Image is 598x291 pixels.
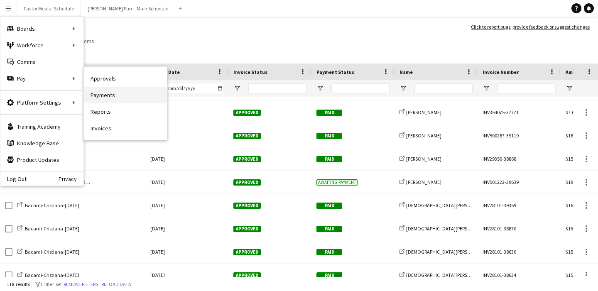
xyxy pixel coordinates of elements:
[40,281,62,287] span: 1 filter set
[100,280,133,289] button: Reload data
[566,85,573,92] button: Open Filter Menu
[566,272,582,278] span: $156.50
[478,240,561,263] div: INV28101-38630
[233,110,261,116] span: Approved
[566,249,582,255] span: $157.24
[566,225,582,232] span: $163.92
[0,118,83,135] a: Training Academy
[233,85,241,92] button: Open Filter Menu
[316,203,342,209] span: Paid
[406,132,441,139] span: [PERSON_NAME]
[17,225,79,232] a: Bacardi-Cristiana-[DATE]
[84,70,167,87] a: Approvals
[316,133,342,139] span: Paid
[0,54,83,70] a: Comms
[566,69,584,75] span: Amount
[406,109,441,115] span: [PERSON_NAME]
[478,147,561,170] div: INV29350-38868
[17,0,81,17] button: Factor Meals - Schedule
[406,202,491,208] span: [DEMOGRAPHIC_DATA][PERSON_NAME]
[406,156,441,162] span: [PERSON_NAME]
[406,249,491,255] span: [DEMOGRAPHIC_DATA][PERSON_NAME]
[406,179,441,185] span: [PERSON_NAME]
[0,152,83,168] a: Product Updates
[84,120,167,137] a: Invoices
[25,249,79,255] span: Bacardi-Cristiana-[DATE]
[316,110,342,116] span: Paid
[233,226,261,232] span: Approved
[316,156,342,162] span: Paid
[17,249,79,255] a: Bacardi-Cristiana-[DATE]
[478,264,561,286] div: INV28101-38634
[566,202,582,208] span: $161.12
[316,85,324,92] button: Open Filter Menu
[566,132,582,139] span: $188.54
[316,272,342,279] span: Paid
[233,203,261,209] span: Approved
[316,179,358,186] span: Awaiting payment
[478,217,561,240] div: INV28101-38870
[145,124,228,147] div: [DATE]
[233,133,261,139] span: Approved
[145,101,228,124] div: [DATE]
[406,272,491,278] span: [DEMOGRAPHIC_DATA][PERSON_NAME]
[483,85,490,92] button: Open Filter Menu
[62,280,100,289] button: Remove filters
[0,70,83,87] div: Pay
[25,225,79,232] span: Bacardi-Cristiana-[DATE]
[406,225,491,232] span: [DEMOGRAPHIC_DATA][PERSON_NAME]
[233,156,261,162] span: Approved
[566,179,582,185] span: $194.31
[498,83,556,93] input: Invoice Number Filter Input
[84,103,167,120] a: Reports
[233,272,261,279] span: Approved
[478,194,561,217] div: INV28101-39359
[399,69,413,75] span: Name
[17,202,79,208] a: Bacardi-Cristiana-[DATE]
[316,226,342,232] span: Paid
[414,83,473,93] input: Name Filter Input
[72,36,98,46] a: Comms
[0,37,83,54] div: Workforce
[478,171,561,193] div: INV501223-39639
[145,217,228,240] div: [DATE]
[25,272,79,278] span: Bacardi-Cristiana-[DATE]
[233,249,261,255] span: Approved
[566,109,577,115] span: $7.68
[25,202,79,208] span: Bacardi-Cristiana-[DATE]
[17,272,79,278] a: Bacardi-Cristiana-[DATE]
[0,20,83,37] div: Boards
[81,0,175,17] button: [PERSON_NAME] Pure - Main Schedule
[76,37,94,45] span: Comms
[0,176,27,182] a: Log Out
[0,135,83,152] a: Knowledge Base
[483,69,519,75] span: Invoice Number
[478,124,561,147] div: INV500287-39119
[84,87,167,103] a: Payments
[316,249,342,255] span: Paid
[316,69,354,75] span: Payment Status
[145,240,228,263] div: [DATE]
[471,23,590,31] a: Click to report bugs, provide feedback or suggest changes
[248,83,306,93] input: Invoice Status Filter Input
[165,83,223,93] input: Invoice Date Filter Input
[233,179,261,186] span: Approved
[399,85,407,92] button: Open Filter Menu
[59,176,83,182] a: Privacy
[145,194,228,217] div: [DATE]
[100,66,130,78] span: Workforce ID
[145,147,228,170] div: [DATE]
[233,69,267,75] span: Invoice Status
[566,156,582,162] span: $158.37
[0,94,83,111] div: Platform Settings
[145,171,228,193] div: [DATE]
[478,101,561,124] div: INV354075-37771
[145,264,228,286] div: [DATE]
